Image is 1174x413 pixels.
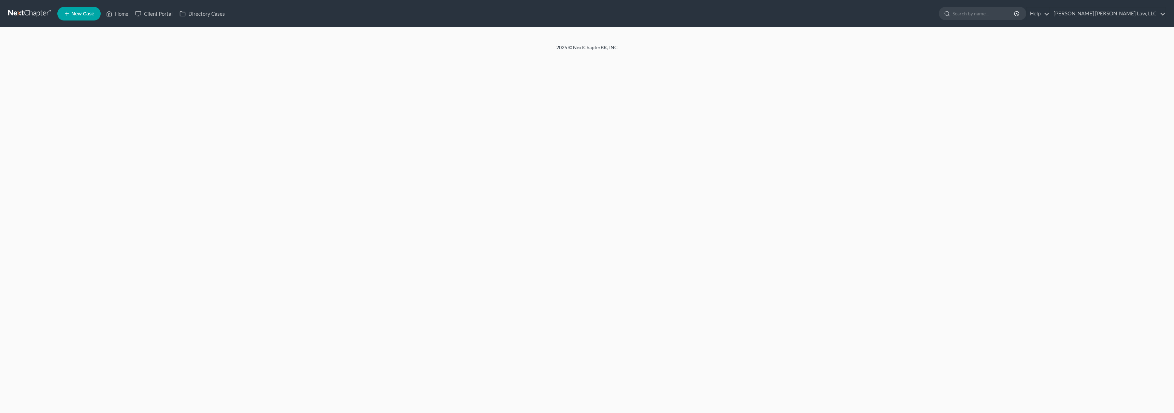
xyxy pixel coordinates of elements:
[1027,8,1049,20] a: Help
[1050,8,1165,20] a: [PERSON_NAME] [PERSON_NAME] Law, LLC
[392,44,782,56] div: 2025 © NextChapterBK, INC
[953,7,1015,20] input: Search by name...
[132,8,176,20] a: Client Portal
[103,8,132,20] a: Home
[176,8,228,20] a: Directory Cases
[71,11,94,16] span: New Case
